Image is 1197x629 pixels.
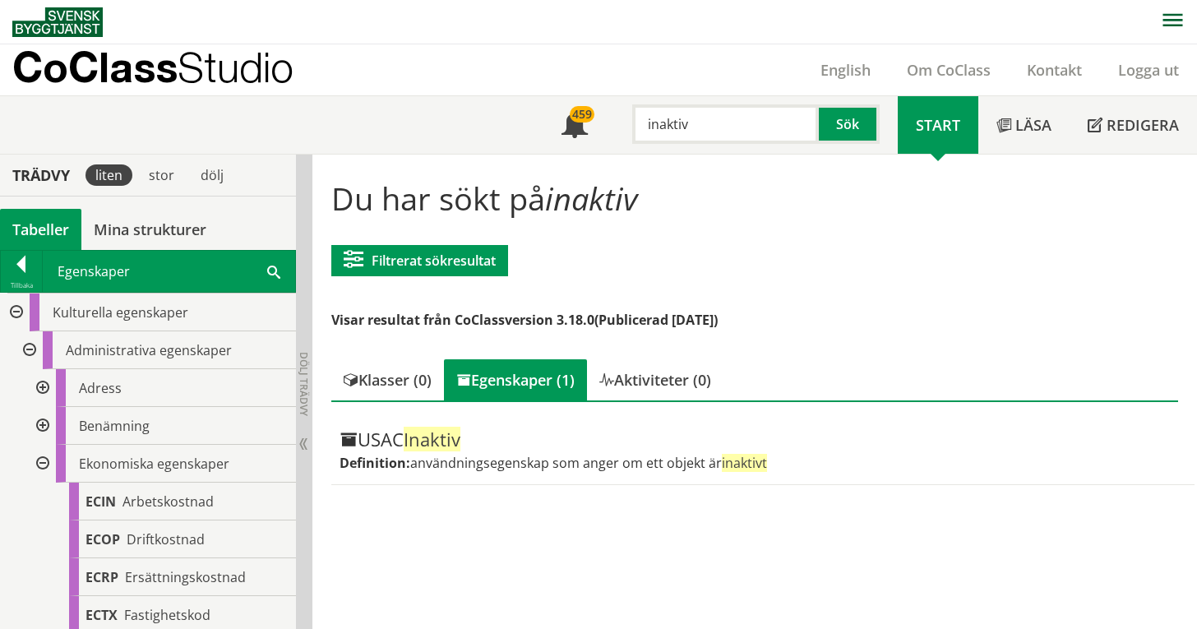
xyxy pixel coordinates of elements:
div: dölj [191,164,233,186]
img: Svensk Byggtjänst [12,7,103,37]
a: Läsa [978,96,1070,154]
a: Start [898,96,978,154]
span: Visar resultat från CoClassversion 3.18.0 [331,311,594,329]
div: Aktiviteter (0) [587,359,723,400]
div: 459 [570,106,594,123]
span: inaktiv [545,177,638,220]
div: Egenskaper [43,251,295,292]
span: Start [916,115,960,135]
span: ECRP [85,568,118,586]
div: Egenskaper (1) [444,359,587,400]
a: CoClassStudio [12,44,329,95]
div: stor [139,164,184,186]
span: Arbetskostnad [122,493,214,511]
span: Ekonomiska egenskaper [79,455,229,473]
span: (Publicerad [DATE]) [594,311,718,329]
a: Mina strukturer [81,209,219,250]
h1: Du har sökt på [331,180,1178,216]
span: Notifikationer [562,113,588,140]
a: Om CoClass [889,60,1009,80]
span: ECTX [85,606,118,624]
span: Administrativa egenskaper [66,341,232,359]
button: Filtrerat sökresultat [331,245,508,276]
p: CoClass [12,58,293,76]
span: Kulturella egenskaper [53,303,188,321]
span: Driftkostnad [127,530,205,548]
div: Klasser (0) [331,359,444,400]
a: 459 [543,96,606,154]
a: Kontakt [1009,60,1100,80]
div: Trädvy [3,166,79,184]
a: English [802,60,889,80]
input: Sök [632,104,819,144]
span: inaktivt [722,454,767,472]
span: Studio [178,43,293,91]
span: Läsa [1015,115,1051,135]
span: Benämning [79,417,150,435]
span: Fastighetskod [124,606,210,624]
span: Sök i tabellen [267,262,280,280]
button: Sök [819,104,880,144]
span: Inaktiv [404,427,460,451]
span: Ersättningskostnad [125,568,246,586]
a: Logga ut [1100,60,1197,80]
span: ECOP [85,530,120,548]
label: Definition: [340,454,410,472]
div: USAC [340,430,1186,450]
div: Tillbaka [1,279,42,292]
span: ECIN [85,493,116,511]
span: Redigera [1107,115,1179,135]
div: liten [85,164,132,186]
span: Adress [79,379,122,397]
a: Redigera [1070,96,1197,154]
span: Dölj trädvy [297,352,311,416]
span: användningsegenskap som anger om ett objekt är [410,454,767,472]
